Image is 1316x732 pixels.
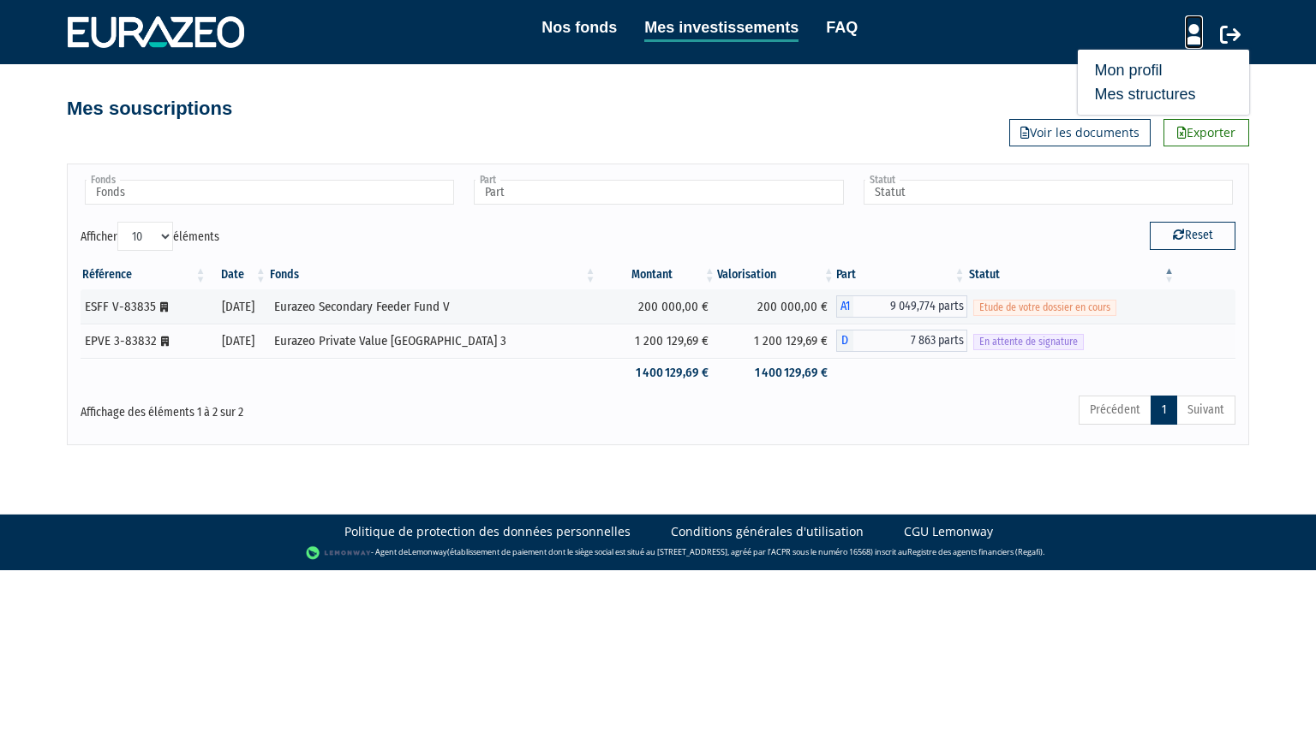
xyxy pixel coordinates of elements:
[306,545,372,562] img: logo-lemonway.png
[836,295,967,318] div: A1 - Eurazeo Secondary Feeder Fund V
[214,332,262,350] div: [DATE]
[717,358,836,388] td: 1 400 129,69 €
[85,298,202,316] div: ESFF V-83835
[268,260,598,289] th: Fonds: activer pour trier la colonne par ordre croissant
[853,330,967,352] span: 7 863 parts
[598,260,717,289] th: Montant: activer pour trier la colonne par ordre croissant
[541,15,617,39] a: Nos fonds
[208,260,268,289] th: Date: activer pour trier la colonne par ordre croissant
[161,336,169,347] i: [Français] Personne morale
[836,295,853,318] span: A1
[853,295,967,318] span: 9 049,774 parts
[81,260,208,289] th: Référence : activer pour trier la colonne par ordre croissant
[214,298,262,316] div: [DATE]
[973,300,1116,316] span: Etude de votre dossier en cours
[81,222,219,251] label: Afficher éléments
[644,15,799,42] a: Mes investissements
[1163,119,1249,146] a: Exporter
[836,330,967,352] div: D - Eurazeo Private Value Europe 3
[717,289,836,324] td: 200 000,00 €
[907,546,1043,557] a: Registre des agents financiers (Regafi)
[344,523,631,540] a: Politique de protection des données personnelles
[1079,396,1151,425] a: Précédent
[671,523,864,540] a: Conditions générales d'utilisation
[68,16,244,47] img: 1732889491-logotype_eurazeo_blanc_rvb.png
[81,394,547,421] div: Affichage des éléments 1 à 2 sur 2
[1095,58,1232,82] a: Mon profil
[408,546,447,557] a: Lemonway
[1009,119,1151,146] a: Voir les documents
[598,289,717,324] td: 200 000,00 €
[85,332,202,350] div: EPVE 3-83832
[274,332,592,350] div: Eurazeo Private Value [GEOGRAPHIC_DATA] 3
[836,260,967,289] th: Part: activer pour trier la colonne par ordre croissant
[117,222,173,251] select: Afficheréléments
[1151,396,1177,425] a: 1
[717,260,836,289] th: Valorisation: activer pour trier la colonne par ordre croissant
[67,98,232,119] h4: Mes souscriptions
[836,330,853,352] span: D
[973,334,1084,350] span: En attente de signature
[1095,82,1232,106] a: Mes structures
[598,358,717,388] td: 1 400 129,69 €
[274,298,592,316] div: Eurazeo Secondary Feeder Fund V
[904,523,993,540] a: CGU Lemonway
[160,302,168,312] i: [Français] Personne morale
[598,324,717,358] td: 1 200 129,69 €
[967,260,1176,289] th: Statut : activer pour trier la colonne par ordre d&eacute;croissant
[717,324,836,358] td: 1 200 129,69 €
[17,545,1299,562] div: - Agent de (établissement de paiement dont le siège social est situé au [STREET_ADDRESS], agréé p...
[826,15,858,39] a: FAQ
[1150,222,1235,249] button: Reset
[1176,396,1235,425] a: Suivant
